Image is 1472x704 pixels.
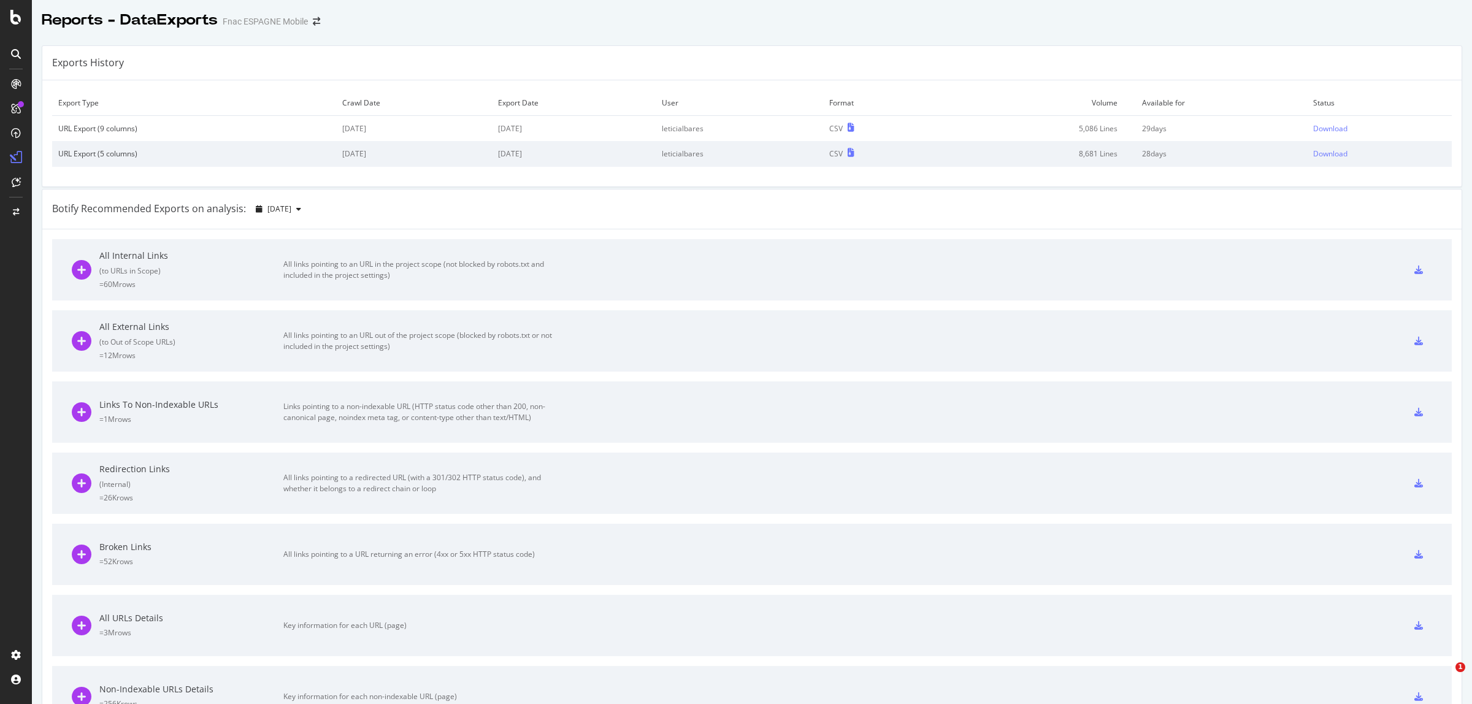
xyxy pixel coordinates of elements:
div: CSV [829,148,843,159]
div: ( Internal ) [99,479,283,489]
div: Exports History [52,56,124,70]
div: Redirection Links [99,463,283,475]
div: Download [1313,123,1347,134]
div: Reports - DataExports [42,10,218,31]
td: Status [1307,90,1452,116]
td: Format [823,90,939,116]
div: ( to Out of Scope URLs ) [99,337,283,347]
div: All URLs Details [99,612,283,624]
td: 5,086 Lines [940,116,1136,142]
td: [DATE] [492,141,656,166]
td: [DATE] [336,116,493,142]
div: URL Export (5 columns) [58,148,330,159]
div: Download [1313,148,1347,159]
div: Key information for each URL (page) [283,620,559,631]
div: = 3M rows [99,627,283,638]
div: All links pointing to a redirected URL (with a 301/302 HTTP status code), and whether it belongs ... [283,472,559,494]
button: [DATE] [251,199,306,219]
td: Export Date [492,90,656,116]
div: Non-Indexable URLs Details [99,683,283,695]
div: All links pointing to an URL out of the project scope (blocked by robots.txt or not included in t... [283,330,559,352]
div: Key information for each non-indexable URL (page) [283,691,559,702]
div: = 52K rows [99,556,283,567]
td: Export Type [52,90,336,116]
td: leticialbares [656,141,823,166]
div: csv-export [1414,337,1423,345]
div: = 26K rows [99,492,283,503]
div: URL Export (9 columns) [58,123,330,134]
div: = 12M rows [99,350,283,361]
td: Volume [940,90,1136,116]
td: [DATE] [492,116,656,142]
td: 28 days [1136,141,1307,166]
div: Links pointing to a non-indexable URL (HTTP status code other than 200, non-canonical page, noind... [283,401,559,423]
span: 2025 Sep. 1st [267,204,291,214]
div: Fnac ESPAGNE Mobile [223,15,308,28]
a: Download [1313,148,1446,159]
td: [DATE] [336,141,493,166]
div: All Internal Links [99,250,283,262]
td: Available for [1136,90,1307,116]
td: leticialbares [656,116,823,142]
div: arrow-right-arrow-left [313,17,320,26]
div: CSV [829,123,843,134]
div: csv-export [1414,692,1423,701]
span: 1 [1455,662,1465,672]
td: User [656,90,823,116]
div: Botify Recommended Exports on analysis: [52,202,246,216]
div: csv-export [1414,621,1423,630]
td: 29 days [1136,116,1307,142]
div: ( to URLs in Scope ) [99,266,283,276]
a: Download [1313,123,1446,134]
iframe: Intercom live chat [1430,662,1460,692]
div: csv-export [1414,266,1423,274]
div: csv-export [1414,479,1423,488]
div: csv-export [1414,408,1423,416]
div: Broken Links [99,541,283,553]
div: All links pointing to an URL in the project scope (not blocked by robots.txt and included in the ... [283,259,559,281]
div: = 60M rows [99,279,283,289]
td: 8,681 Lines [940,141,1136,166]
div: All links pointing to a URL returning an error (4xx or 5xx HTTP status code) [283,549,559,560]
td: Crawl Date [336,90,493,116]
div: All External Links [99,321,283,333]
div: csv-export [1414,550,1423,559]
div: = 1M rows [99,414,283,424]
div: Links To Non-Indexable URLs [99,399,283,411]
